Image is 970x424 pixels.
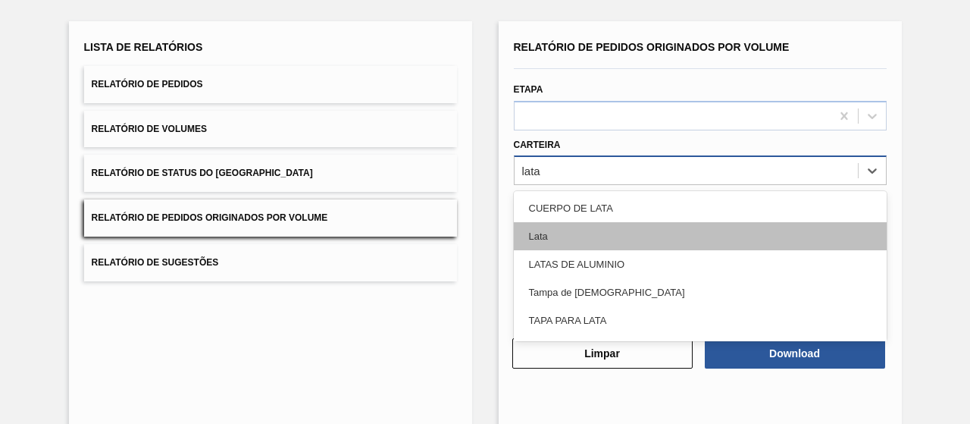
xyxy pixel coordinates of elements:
[514,194,887,222] div: CUERPO DE LATA
[84,244,457,281] button: Relatório de Sugestões
[514,41,790,53] span: Relatório de Pedidos Originados por Volume
[84,155,457,192] button: Relatório de Status do [GEOGRAPHIC_DATA]
[84,41,203,53] span: Lista de Relatórios
[514,334,887,363] div: Verticalizada - Latas Minas
[514,278,887,306] div: Tampa de [DEMOGRAPHIC_DATA]
[514,140,561,150] label: Carteira
[84,66,457,103] button: Relatório de Pedidos
[92,212,328,223] span: Relatório de Pedidos Originados por Volume
[512,338,693,369] button: Limpar
[92,257,219,268] span: Relatório de Sugestões
[84,199,457,237] button: Relatório de Pedidos Originados por Volume
[514,306,887,334] div: TAPA PARA LATA
[514,250,887,278] div: LATAS DE ALUMINIO
[514,222,887,250] div: Lata
[705,338,885,369] button: Download
[514,84,543,95] label: Etapa
[92,124,207,134] span: Relatório de Volumes
[84,111,457,148] button: Relatório de Volumes
[92,79,203,90] span: Relatório de Pedidos
[92,168,313,178] span: Relatório de Status do [GEOGRAPHIC_DATA]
